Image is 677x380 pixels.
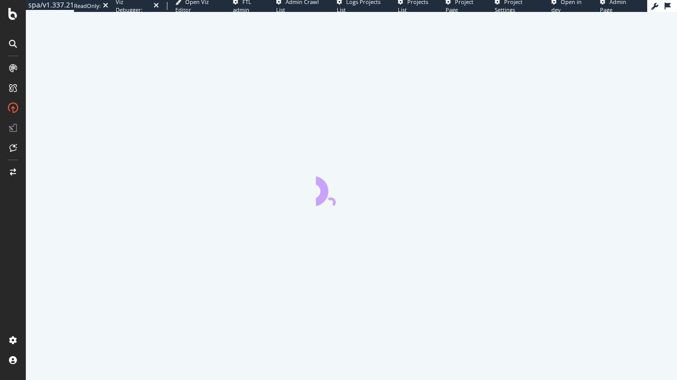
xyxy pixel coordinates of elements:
div: animation [316,170,387,206]
div: ReadOnly: [74,2,101,10]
